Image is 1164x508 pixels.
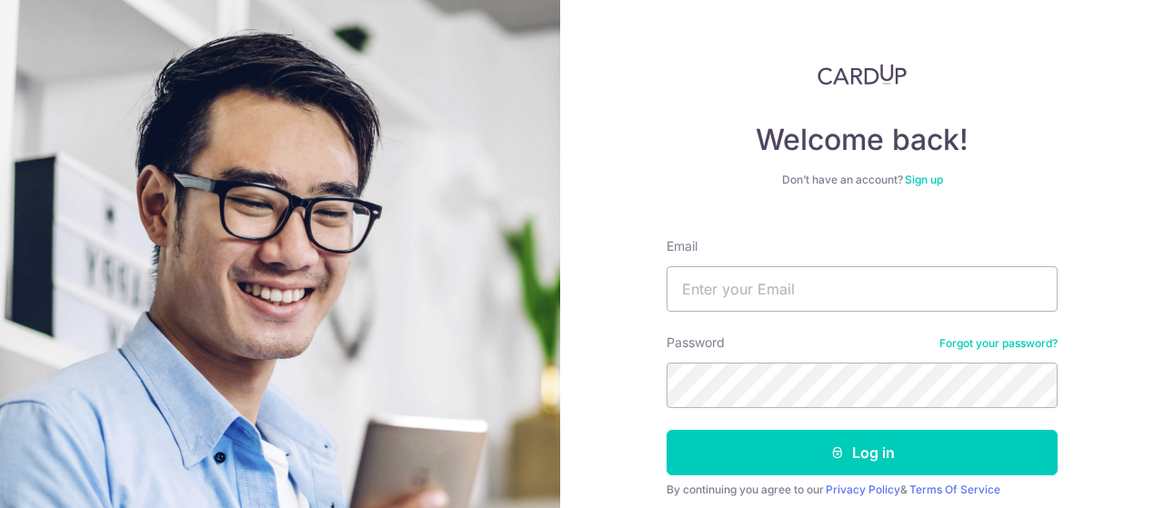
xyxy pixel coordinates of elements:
[667,334,725,352] label: Password
[667,237,697,255] label: Email
[818,64,907,85] img: CardUp Logo
[939,336,1058,351] a: Forgot your password?
[667,173,1058,187] div: Don’t have an account?
[667,483,1058,497] div: By continuing you agree to our &
[667,430,1058,475] button: Log in
[909,483,1000,496] a: Terms Of Service
[826,483,900,496] a: Privacy Policy
[905,173,943,186] a: Sign up
[667,266,1058,312] input: Enter your Email
[667,122,1058,158] h4: Welcome back!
